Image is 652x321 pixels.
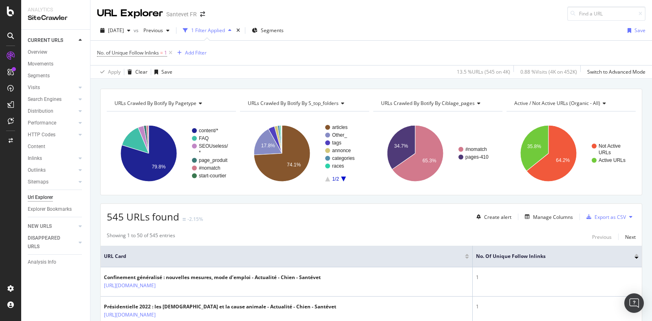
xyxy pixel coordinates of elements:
[514,100,600,107] span: Active / Not Active URLs (organic - all)
[185,49,207,56] div: Add Filter
[457,68,510,75] div: 13.5 % URLs ( 545 on 4K )
[28,166,76,175] a: Outlinks
[28,193,53,202] div: Url Explorer
[28,178,48,186] div: Sitemaps
[473,210,511,223] button: Create alert
[28,131,76,139] a: HTTP Codes
[28,107,76,116] a: Distribution
[174,48,207,58] button: Add Filter
[599,150,611,155] text: URLs
[28,193,84,202] a: Url Explorer
[634,27,645,34] div: Save
[624,24,645,37] button: Save
[108,27,124,34] span: 2025 Sep. 14th
[476,274,639,281] div: 1
[592,232,612,242] button: Previous
[28,142,45,151] div: Content
[28,131,55,139] div: HTTP Codes
[287,162,301,168] text: 74.1%
[556,157,570,163] text: 64.2%
[28,60,53,68] div: Movements
[140,27,163,34] span: Previous
[28,72,84,80] a: Segments
[249,24,287,37] button: Segments
[595,214,626,221] div: Export as CSV
[28,258,56,266] div: Analysis Info
[567,7,645,21] input: Find a URL
[199,173,226,179] text: start-courtier
[104,282,156,290] a: [URL][DOMAIN_NAME]
[134,27,140,34] span: vs
[199,165,220,171] text: #nomatch
[235,26,242,35] div: times
[394,143,408,149] text: 34.7%
[28,119,76,127] a: Performance
[332,176,339,182] text: 1/2
[107,210,179,223] span: 545 URLs found
[584,66,645,79] button: Switch to Advanced Mode
[332,155,355,161] text: categories
[507,118,634,189] svg: A chart.
[28,234,69,251] div: DISAPPEARED URLS
[199,157,228,163] text: page_produit
[113,97,229,110] h4: URLs Crawled By Botify By pagetype
[465,154,489,160] text: pages-410
[199,143,228,149] text: SEOUseless/
[28,205,72,214] div: Explorer Bookmarks
[28,36,76,45] a: CURRENT URLS
[527,144,541,149] text: 35.8%
[140,24,173,37] button: Previous
[104,311,156,319] a: [URL][DOMAIN_NAME]
[28,205,84,214] a: Explorer Bookmarks
[28,142,84,151] a: Content
[28,13,84,23] div: SiteCrawler
[200,11,205,17] div: arrow-right-arrow-left
[28,83,76,92] a: Visits
[107,232,175,242] div: Showing 1 to 50 of 545 entries
[332,140,341,146] text: tags
[124,66,148,79] button: Clear
[160,49,163,56] span: =
[332,148,351,153] text: annonce
[199,128,218,133] text: content/*
[164,47,167,59] span: 1
[332,124,348,130] text: articles
[373,118,500,189] svg: A chart.
[104,253,463,260] span: URL Card
[28,154,42,163] div: Inlinks
[107,118,234,189] svg: A chart.
[379,97,495,110] h4: URLs Crawled By Botify By ciblage_pages
[476,253,622,260] span: No. of Unique Follow Inlinks
[187,216,203,223] div: -2.15%
[240,118,367,189] div: A chart.
[166,10,197,18] div: Santevet FR
[625,234,636,240] div: Next
[587,68,645,75] div: Switch to Advanced Mode
[381,100,475,107] span: URLs Crawled By Botify By ciblage_pages
[248,100,339,107] span: URLs Crawled By Botify By s_top_folders
[28,95,62,104] div: Search Engines
[104,274,321,281] div: Confinement généralisé : nouvelles mesures, mode d’emploi - Actualité - Chien - Santévet
[115,100,196,107] span: URLs Crawled By Botify By pagetype
[161,68,172,75] div: Save
[520,68,577,75] div: 0.88 % Visits ( 4K on 452K )
[599,143,621,149] text: Not Active
[246,97,362,110] h4: URLs Crawled By Botify By s_top_folders
[104,303,336,310] div: Présidentielle 2022 : les [DEMOGRAPHIC_DATA] et la cause animale - Actualité - Chien - Santévet
[180,24,235,37] button: 1 Filter Applied
[625,232,636,242] button: Next
[522,212,573,222] button: Manage Columns
[97,24,134,37] button: [DATE]
[465,146,487,152] text: #nomatch
[28,83,40,92] div: Visits
[423,158,436,164] text: 65.3%
[332,132,347,138] text: Other_
[624,293,644,313] div: Open Intercom Messenger
[97,7,163,20] div: URL Explorer
[97,49,159,56] span: No. of Unique Follow Inlinks
[28,222,76,231] a: NEW URLS
[28,72,50,80] div: Segments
